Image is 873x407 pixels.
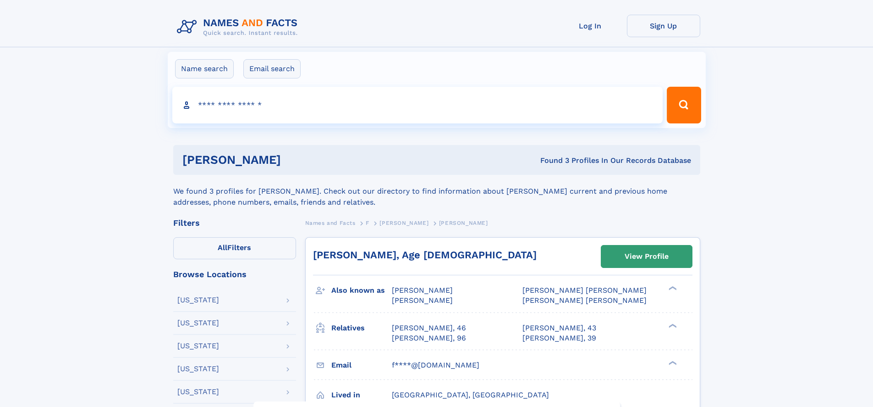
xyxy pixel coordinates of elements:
span: [PERSON_NAME] [439,220,488,226]
div: View Profile [625,246,669,267]
a: [PERSON_NAME], 43 [522,323,596,333]
div: ❯ [666,323,677,329]
h3: Email [331,357,392,373]
span: [GEOGRAPHIC_DATA], [GEOGRAPHIC_DATA] [392,390,549,399]
label: Filters [173,237,296,259]
a: Names and Facts [305,217,356,229]
h1: [PERSON_NAME] [182,154,411,166]
div: [US_STATE] [177,342,219,350]
div: [US_STATE] [177,296,219,304]
span: [PERSON_NAME] [392,286,453,295]
h3: Lived in [331,387,392,403]
a: F [366,217,369,229]
a: [PERSON_NAME] [379,217,428,229]
h3: Also known as [331,283,392,298]
div: [US_STATE] [177,365,219,373]
a: [PERSON_NAME], 39 [522,333,596,343]
div: Browse Locations [173,270,296,279]
a: [PERSON_NAME], 46 [392,323,466,333]
div: [US_STATE] [177,388,219,396]
span: All [218,243,227,252]
div: [US_STATE] [177,319,219,327]
a: Sign Up [627,15,700,37]
label: Name search [175,59,234,78]
img: Logo Names and Facts [173,15,305,39]
a: [PERSON_NAME], 96 [392,333,466,343]
div: Found 3 Profiles In Our Records Database [411,156,691,166]
span: [PERSON_NAME] [PERSON_NAME] [522,296,647,305]
div: ❯ [666,285,677,291]
span: F [366,220,369,226]
span: [PERSON_NAME] [392,296,453,305]
a: View Profile [601,245,692,268]
div: Filters [173,219,296,227]
span: [PERSON_NAME] [379,220,428,226]
div: ❯ [666,360,677,366]
button: Search Button [667,87,701,123]
input: search input [172,87,663,123]
div: We found 3 profiles for [PERSON_NAME]. Check out our directory to find information about [PERSON_... [173,175,700,208]
span: [PERSON_NAME] [PERSON_NAME] [522,286,647,295]
a: [PERSON_NAME], Age [DEMOGRAPHIC_DATA] [313,249,537,261]
label: Email search [243,59,301,78]
h3: Relatives [331,320,392,336]
a: Log In [554,15,627,37]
